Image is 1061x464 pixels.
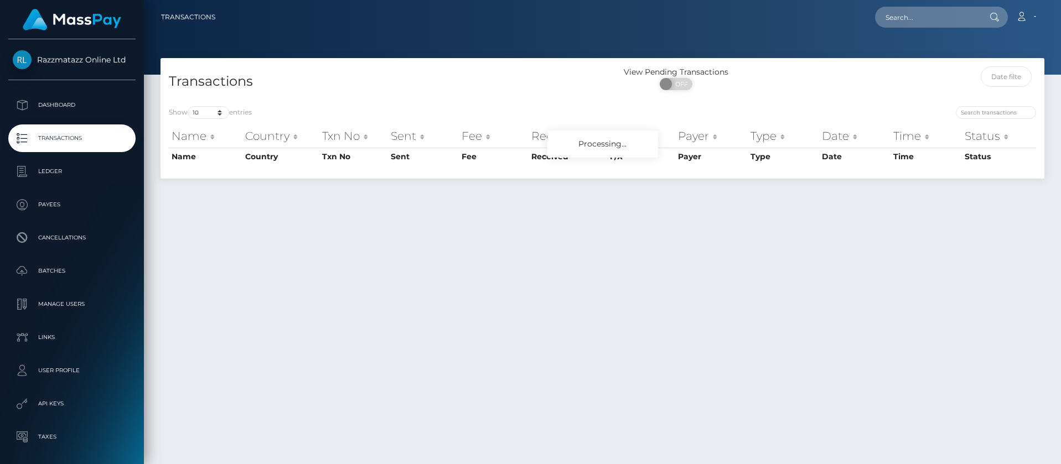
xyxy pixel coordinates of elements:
a: Transactions [161,6,215,29]
th: Country [242,148,319,165]
p: API Keys [13,395,131,412]
th: Txn No [319,148,388,165]
th: Type [748,125,819,147]
a: API Keys [8,390,136,418]
p: Transactions [13,130,131,147]
th: Sent [388,148,459,165]
a: Taxes [8,423,136,451]
img: MassPay Logo [23,9,121,30]
input: Search transactions [956,106,1036,119]
a: Ledger [8,158,136,185]
p: Dashboard [13,97,131,113]
th: Time [891,148,962,165]
th: Received [529,148,607,165]
th: Received [529,125,607,147]
th: Status [962,125,1036,147]
select: Showentries [188,106,229,119]
th: Txn No [319,125,388,147]
p: Cancellations [13,230,131,246]
a: Cancellations [8,224,136,252]
span: Razzmatazz Online Ltd [8,55,136,65]
th: Country [242,125,319,147]
a: Payees [8,191,136,218]
a: Batches [8,257,136,285]
div: View Pending Transactions [603,66,750,78]
label: Show entries [169,106,252,119]
input: Search... [875,7,979,28]
th: Type [748,148,819,165]
span: OFF [666,78,693,90]
p: Payees [13,196,131,213]
a: Manage Users [8,290,136,318]
th: Name [169,125,242,147]
p: Batches [13,263,131,279]
input: Date filter [981,66,1032,87]
h4: Transactions [169,72,594,91]
a: Transactions [8,124,136,152]
th: Fee [459,125,528,147]
p: Ledger [13,163,131,180]
th: Payer [675,125,748,147]
th: Name [169,148,242,165]
p: User Profile [13,362,131,379]
p: Manage Users [13,296,131,312]
th: Time [891,125,962,147]
th: Fee [459,148,528,165]
a: Dashboard [8,91,136,119]
a: Links [8,324,136,351]
img: Razzmatazz Online Ltd [13,50,32,69]
th: Date [819,148,891,165]
th: F/X [607,125,676,147]
p: Taxes [13,429,131,445]
th: Payer [675,148,748,165]
a: User Profile [8,357,136,384]
th: Date [819,125,891,147]
th: Sent [388,125,459,147]
div: Processing... [547,131,658,158]
th: Status [962,148,1036,165]
p: Links [13,329,131,346]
